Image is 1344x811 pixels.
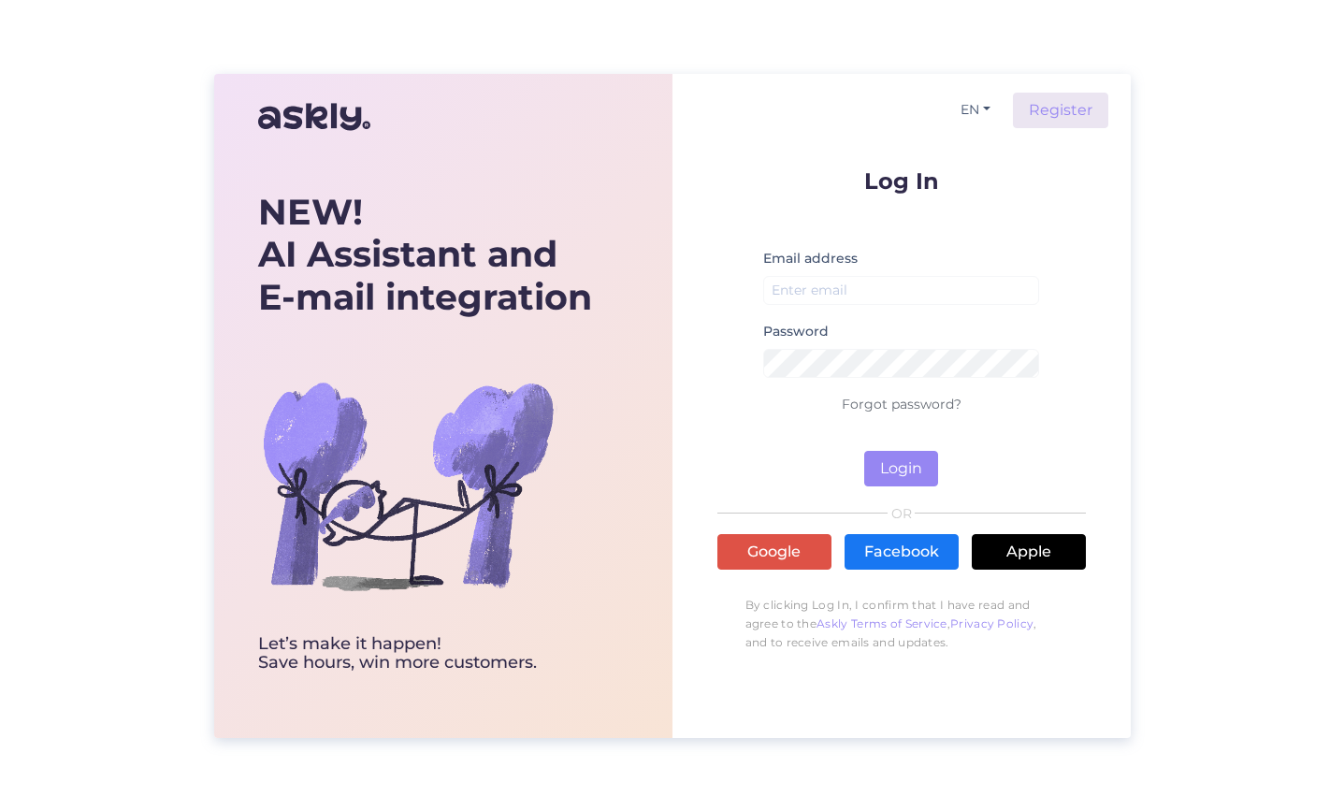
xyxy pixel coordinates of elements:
input: Enter email [763,276,1040,305]
p: By clicking Log In, I confirm that I have read and agree to the , , and to receive emails and upd... [717,587,1086,661]
span: OR [888,507,915,520]
div: AI Assistant and E-mail integration [258,191,592,319]
label: Email address [763,249,858,268]
a: Register [1013,93,1108,128]
img: Askly [258,94,370,139]
label: Password [763,322,829,341]
a: Askly Terms of Service [817,616,947,630]
img: bg-askly [258,336,557,635]
a: Facebook [845,534,959,570]
a: Google [717,534,831,570]
div: Let’s make it happen! Save hours, win more customers. [258,635,592,673]
a: Forgot password? [842,396,961,413]
button: Login [864,451,938,486]
a: Privacy Policy [950,616,1033,630]
p: Log In [717,169,1086,193]
button: EN [953,96,998,123]
a: Apple [972,534,1086,570]
b: NEW! [258,190,363,234]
